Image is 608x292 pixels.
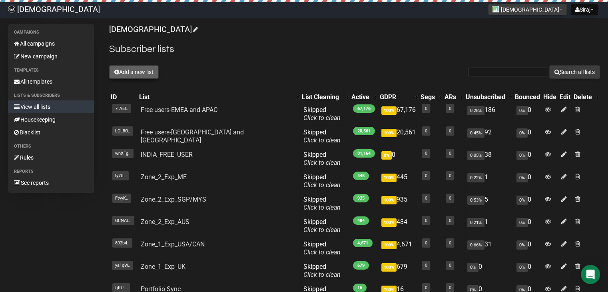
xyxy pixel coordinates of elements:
[467,106,484,115] span: 0.28%
[8,151,94,164] a: Rules
[574,93,592,101] div: Delete
[353,194,369,202] span: 935
[8,142,94,151] li: Others
[449,196,451,201] a: 0
[303,271,341,278] a: Click to clean
[8,91,94,100] li: Lists & subscribers
[425,173,427,178] a: 0
[111,93,136,101] div: ID
[378,92,419,103] th: GDPR: No sort applied, activate to apply an ascending sort
[138,92,300,103] th: List: No sort applied, activate to apply an ascending sort
[8,75,94,88] a: All templates
[353,216,369,225] span: 484
[8,167,94,176] li: Reports
[513,260,542,282] td: 0
[378,170,419,192] td: 445
[141,240,205,248] a: Zone_1_Exp_USA/CAN
[513,103,542,125] td: 0
[516,173,528,182] span: 0%
[443,92,464,103] th: ARs: No sort applied, activate to apply an ascending sort
[381,106,397,115] span: 100%
[303,196,341,211] span: Skipped
[350,92,378,103] th: Active: No sort applied, activate to apply an ascending sort
[141,263,185,270] a: Zone_1_Exp_UK
[464,237,513,260] td: 31
[303,204,341,211] a: Click to clean
[560,93,570,101] div: Edit
[302,93,342,101] div: List Cleaning
[419,92,443,103] th: Segs: No sort applied, activate to apply an ascending sort
[378,192,419,215] td: 935
[353,261,369,270] span: 679
[449,263,451,268] a: 0
[513,192,542,215] td: 0
[513,92,542,103] th: Bounced: No sort applied, sorting is disabled
[449,173,451,178] a: 0
[516,196,528,205] span: 0%
[141,196,206,203] a: Zone_2_Exp_SGP/MYS
[516,240,528,250] span: 0%
[381,263,397,272] span: 100%
[380,93,411,101] div: GDPR
[449,240,451,246] a: 0
[449,285,451,290] a: 0
[8,100,94,113] a: View all lists
[303,151,341,166] span: Skipped
[139,93,292,101] div: List
[141,106,217,114] a: Free users-EMEA and APAC
[464,170,513,192] td: 1
[425,285,427,290] a: 0
[449,128,451,134] a: 0
[513,148,542,170] td: 0
[543,93,556,101] div: Hide
[141,151,193,158] a: INDIA_FREE_USER
[467,263,478,272] span: 0%
[516,263,528,272] span: 0%
[464,260,513,282] td: 0
[464,92,513,103] th: Unsubscribed: No sort applied, activate to apply an ascending sort
[112,238,132,248] span: 892b4..
[425,263,427,268] a: 0
[303,106,341,122] span: Skipped
[112,216,134,225] span: GCNAL..
[572,92,600,103] th: Delete: No sort applied, activate to apply an ascending sort
[112,126,133,136] span: LCL8O..
[381,218,397,227] span: 100%
[109,24,197,34] a: [DEMOGRAPHIC_DATA]
[8,126,94,139] a: Blacklist
[353,127,375,135] span: 20,561
[303,181,341,189] a: Click to clean
[492,6,499,12] img: 1.jpg
[8,66,94,75] li: Templates
[378,125,419,148] td: 20,561
[378,103,419,125] td: 67,176
[303,218,341,234] span: Skipped
[467,173,484,182] span: 0.22%
[303,136,341,144] a: Click to clean
[513,215,542,237] td: 0
[378,148,419,170] td: 0
[109,92,138,103] th: ID: No sort applied, sorting is disabled
[112,194,131,203] span: FtvyK..
[112,171,129,180] span: ly7tl..
[381,241,397,249] span: 100%
[112,261,133,270] span: ya1qW..
[353,104,375,113] span: 67,176
[516,106,528,115] span: 0%
[353,172,369,180] span: 445
[112,149,134,158] span: whXFg..
[467,218,484,227] span: 0.21%
[516,128,528,138] span: 0%
[464,103,513,125] td: 186
[464,125,513,148] td: 92
[381,151,392,160] span: 0%
[300,92,350,103] th: List Cleaning: No sort applied, activate to apply an ascending sort
[445,93,456,101] div: ARs
[464,192,513,215] td: 5
[513,170,542,192] td: 0
[467,196,484,205] span: 0.53%
[141,128,244,144] a: Free users-[GEOGRAPHIC_DATA] and [GEOGRAPHIC_DATA]
[488,4,567,15] button: [DEMOGRAPHIC_DATA]
[8,50,94,63] a: New campaign
[303,159,341,166] a: Click to clean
